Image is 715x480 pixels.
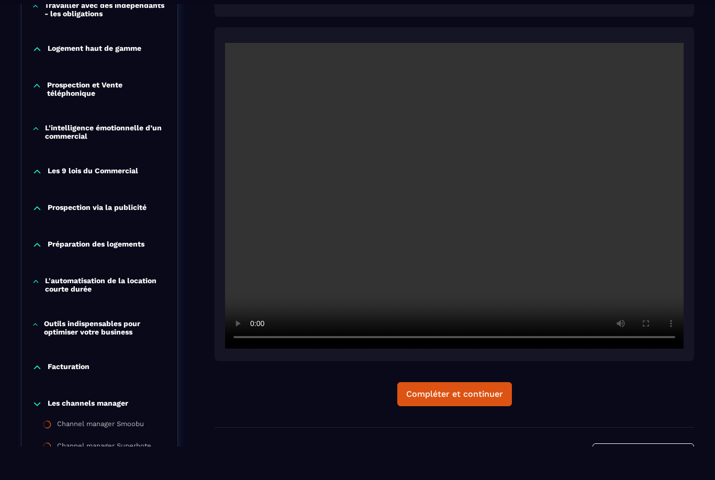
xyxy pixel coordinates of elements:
[44,1,167,18] p: Travailler avec des indépendants - les obligations
[45,124,167,140] p: L'intelligence émotionnelle d’un commercial
[45,276,167,293] p: L'automatisation de la location courte durée
[48,240,144,250] p: Préparation des logements
[48,166,138,177] p: Les 9 lois du Commercial
[406,389,503,399] div: Compléter et continuer
[57,442,151,453] div: Channel manager Superhote
[48,362,90,373] p: Facturation
[44,319,167,336] p: Outils indispensables pour optimiser votre business
[593,443,694,463] button: Poser une question
[47,81,167,97] p: Prospection et Vente téléphonique
[48,44,141,54] p: Logement haut de gamme
[397,382,512,406] button: Compléter et continuer
[48,399,128,409] p: Les channels manager
[57,420,144,431] div: Channel manager Smoobu
[48,203,147,214] p: Prospection via la publicité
